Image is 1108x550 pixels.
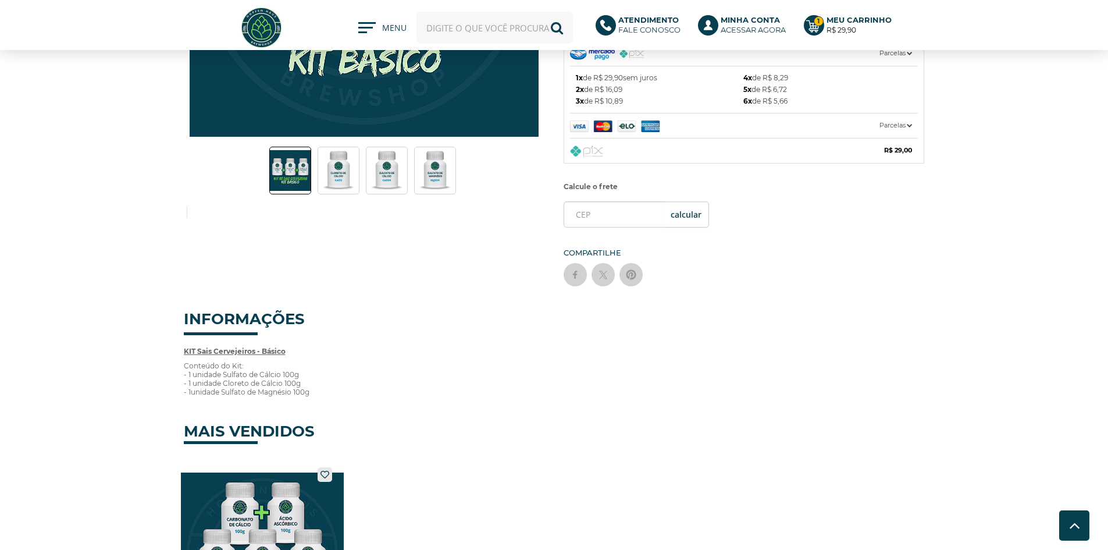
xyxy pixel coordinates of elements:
[743,72,788,84] span: de R$ 8,29
[721,15,780,24] b: Minha Conta
[416,12,573,44] input: Digite o que você procura
[270,150,311,191] img: Kit Sais Cervejerios - Básico - Imagem 1
[619,49,644,58] img: PIX
[743,84,787,95] span: de R$ 6,72
[884,144,912,157] b: R$ 29,00
[618,15,679,24] b: Atendimento
[184,414,258,444] h4: MAIS VENDIDOS
[366,150,407,191] img: Kit Sais Cervejerios - Básico - Imagem 3
[184,361,925,396] p: Conteúdo do Kit: - 1 unidade Sulfato de Cálcio 100g - 1 unidade Cloreto de Cálcio 100g - 1unidade...
[743,95,788,107] span: de R$ 5,66
[570,113,918,138] a: Parcelas
[318,150,359,191] img: Kit Sais Cervejerios - Básico - Imagem 2
[743,85,751,94] b: 5x
[414,147,456,194] a: Kit Sais Cervejerios - Básico - Imagem 4
[743,97,752,105] b: 6x
[826,26,856,34] strong: R$ 29,90
[570,48,615,60] img: Mercado Pago Checkout PRO
[576,72,657,84] span: de R$ 29,90 sem juros
[576,85,584,94] b: 2x
[743,73,752,82] b: 4x
[814,16,824,26] strong: 1
[597,269,609,281] img: twitter sharing button
[570,120,683,132] img: Mercado Pago
[415,150,455,191] img: Kit Sais Cervejerios - Básico - Imagem 4
[664,201,708,228] button: OK
[826,15,892,24] b: Meu Carrinho
[879,47,912,59] span: Parcelas
[576,95,623,107] span: de R$ 10,89
[269,147,311,194] a: Kit Sais Cervejerios - Básico - Imagem 1
[576,97,584,105] b: 3x
[240,6,283,49] img: Hopfen Haus BrewShop
[366,147,408,194] a: Kit Sais Cervejerios - Básico - Imagem 3
[541,12,573,44] button: Buscar
[564,178,925,196] label: Calcule o frete
[596,15,686,41] a: AtendimentoFale conosco
[184,347,286,356] strong: KIT Sais Cervejeiros - Básico
[358,22,405,34] button: MENU
[382,22,405,40] span: MENU
[570,146,603,157] img: Pix
[576,73,583,82] b: 1x
[570,41,918,66] a: Parcelas
[564,201,709,228] input: CEP
[698,15,792,41] a: Minha ContaAcessar agora
[576,84,622,95] span: de R$ 16,09
[618,15,681,35] p: Fale conosco
[879,119,912,132] span: Parcelas
[569,269,581,281] img: facebook sharing button
[318,147,359,194] a: Kit Sais Cervejerios - Básico - Imagem 2
[721,15,786,35] p: Acessar agora
[625,269,637,281] img: pinterest sharing button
